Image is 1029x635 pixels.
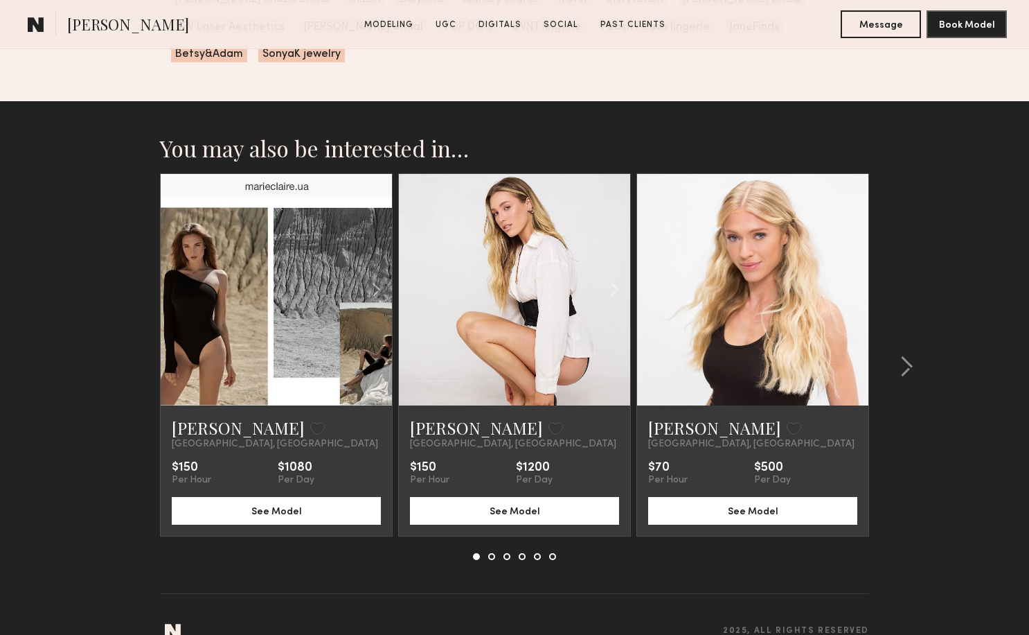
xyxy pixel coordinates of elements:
button: See Model [648,497,857,525]
a: Past Clients [595,19,671,31]
a: UGC [430,19,462,31]
button: See Model [172,497,381,525]
a: See Model [648,505,857,516]
h2: You may also be interested in… [160,134,869,162]
span: [PERSON_NAME] [67,14,189,38]
a: See Model [410,505,619,516]
div: $1080 [278,461,314,475]
a: Book Model [927,18,1007,30]
a: [PERSON_NAME] [410,417,543,439]
div: Per Day [516,475,553,486]
button: Message [841,10,921,38]
button: See Model [410,497,619,525]
div: $150 [410,461,449,475]
div: Per Day [754,475,791,486]
div: Per Hour [172,475,211,486]
span: [GEOGRAPHIC_DATA], [GEOGRAPHIC_DATA] [648,439,854,450]
div: Per Day [278,475,314,486]
div: $500 [754,461,791,475]
a: Social [538,19,584,31]
span: Betsy&Adam [171,46,247,62]
span: SonyaK jewelry [258,46,345,62]
a: Modeling [359,19,419,31]
div: $150 [172,461,211,475]
a: Digitals [473,19,527,31]
div: $1200 [516,461,553,475]
a: See Model [172,505,381,516]
div: Per Hour [410,475,449,486]
button: Book Model [927,10,1007,38]
div: $70 [648,461,688,475]
a: [PERSON_NAME] [172,417,305,439]
div: Per Hour [648,475,688,486]
a: [PERSON_NAME] [648,417,781,439]
span: [GEOGRAPHIC_DATA], [GEOGRAPHIC_DATA] [410,439,616,450]
span: [GEOGRAPHIC_DATA], [GEOGRAPHIC_DATA] [172,439,378,450]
